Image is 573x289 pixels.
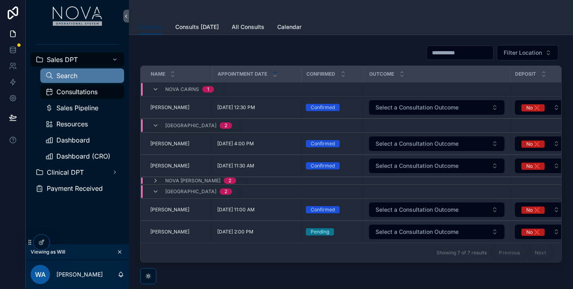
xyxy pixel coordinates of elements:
[436,250,487,256] span: Showing 7 of 7 results
[515,100,566,115] button: Select Button
[376,228,459,236] span: Select a Consultation Outcome
[376,162,459,170] span: Select a Consultation Outcome
[150,163,189,169] span: [PERSON_NAME]
[369,202,504,217] button: Select Button
[515,71,536,77] span: Deposit
[150,104,208,111] a: [PERSON_NAME]
[217,229,253,235] span: [DATE] 2:00 PM
[217,229,296,235] a: [DATE] 2:00 PM
[217,206,255,213] span: [DATE] 11:00 AM
[311,104,335,111] div: Confirmed
[526,229,540,236] div: No ❌
[515,100,567,115] a: Select Button
[40,101,124,115] a: Sales Pipeline
[232,23,264,31] span: All Consults
[150,206,208,213] a: [PERSON_NAME]
[306,228,359,235] a: Pending
[165,178,220,184] span: Nova [PERSON_NAME]
[232,20,264,36] a: All Consults
[207,86,209,93] div: 1
[56,72,77,79] span: Search
[526,140,540,148] div: No ❌
[47,185,103,192] span: Payment Received
[139,20,162,35] a: Consults
[277,20,301,36] a: Calendar
[515,159,566,173] button: Select Button
[56,137,90,143] span: Dashboard
[376,103,459,111] span: Select a Consultation Outcome
[515,202,566,217] button: Select Button
[26,32,129,206] div: scrollable content
[40,117,124,131] a: Resources
[31,249,65,255] span: Viewing as Will
[311,140,335,147] div: Confirmed
[217,163,254,169] span: [DATE] 11:30 AM
[150,229,189,235] span: [PERSON_NAME]
[165,188,216,195] span: [GEOGRAPHIC_DATA]
[40,149,124,163] a: Dashboard (CRO)
[175,23,219,31] span: Consults [DATE]
[369,100,505,115] a: Select Button
[497,45,558,60] button: Select Button
[376,206,459,214] span: Select a Consultation Outcome
[217,104,255,111] span: [DATE] 12:30 PM
[224,188,227,195] div: 2
[306,140,359,147] a: Confirmed
[515,224,567,239] a: Select Button
[175,20,219,36] a: Consults [DATE]
[35,270,46,279] span: WA
[504,49,542,57] span: Filter Location
[56,121,88,127] span: Resources
[515,136,566,151] button: Select Button
[307,71,336,77] span: Confirmed
[369,224,505,239] a: Select Button
[369,225,504,239] button: Select Button
[31,181,124,196] a: Payment Received
[53,6,102,26] img: App logo
[369,158,505,173] a: Select Button
[526,206,540,214] div: No ❌
[515,136,567,151] a: Select Button
[311,206,335,213] div: Confirmed
[370,71,394,77] span: Outcome
[150,163,208,169] a: [PERSON_NAME]
[515,158,567,173] a: Select Button
[526,163,540,170] div: No ❌
[311,228,329,235] div: Pending
[217,140,254,147] span: [DATE] 4:00 PM
[150,140,208,147] a: [PERSON_NAME]
[376,140,459,148] span: Select a Consultation Outcome
[277,23,301,31] span: Calendar
[217,140,296,147] a: [DATE] 4:00 PM
[515,202,567,217] a: Select Button
[218,71,268,77] span: Appointment Date
[369,136,505,151] a: Select Button
[306,206,359,213] a: Confirmed
[311,162,335,169] div: Confirmed
[217,206,296,213] a: [DATE] 11:00 AM
[369,159,504,173] button: Select Button
[40,133,124,147] a: Dashboard
[165,122,216,129] span: [GEOGRAPHIC_DATA]
[150,206,189,213] span: [PERSON_NAME]
[526,104,540,111] div: No ❌
[228,178,231,184] div: 2
[165,86,199,93] span: Nova Cairns
[56,270,103,279] p: [PERSON_NAME]
[306,162,359,169] a: Confirmed
[369,202,505,217] a: Select Button
[31,165,124,180] a: Clinical DPT
[31,52,124,67] a: Sales DPT
[217,163,296,169] a: [DATE] 11:30 AM
[56,153,110,159] span: Dashboard (CRO)
[150,104,189,111] span: [PERSON_NAME]
[150,229,208,235] a: [PERSON_NAME]
[47,56,78,63] span: Sales DPT
[139,23,162,31] span: Consults
[56,89,98,95] span: Consultations
[306,104,359,111] a: Confirmed
[217,104,296,111] a: [DATE] 12:30 PM
[150,140,189,147] span: [PERSON_NAME]
[40,85,124,99] a: Consultations
[224,122,227,129] div: 2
